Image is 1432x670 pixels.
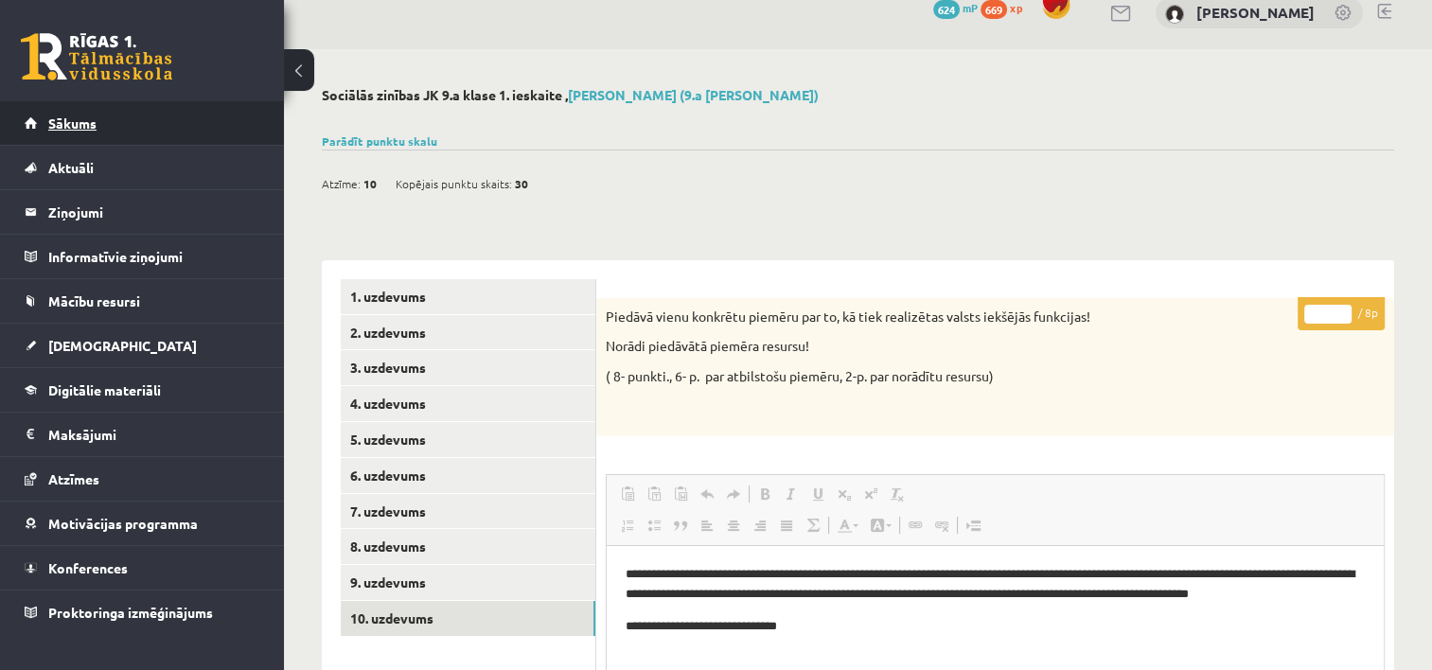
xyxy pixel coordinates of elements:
p: Piedāvā vienu konkrētu piemēru par to, kā tiek realizētas valsts iekšējās funkcijas! [606,308,1290,326]
span: 10 [363,169,377,198]
p: ( 8- punkti., 6- p. par atbilstošu piemēru, 2-p. par norādītu resursu) [606,367,1290,386]
a: Underline (Ctrl+U) [804,482,831,506]
span: Motivācijas programma [48,515,198,532]
span: Mācību resursi [48,292,140,309]
a: 7. uzdevums [341,494,595,529]
a: Sākums [25,101,260,145]
a: Redo (Ctrl+Y) [720,482,747,506]
span: Proktoringa izmēģinājums [48,604,213,621]
a: [PERSON_NAME] [1196,3,1315,22]
a: 9. uzdevums [341,565,595,600]
a: Subscript [831,482,857,506]
a: 2. uzdevums [341,315,595,350]
legend: Ziņojumi [48,190,260,234]
a: Proktoringa izmēģinājums [25,591,260,634]
a: 6. uzdevums [341,458,595,493]
span: Sākums [48,115,97,132]
a: Insert/Remove Numbered List [614,513,641,538]
a: Paste from Word [667,482,694,506]
span: [DEMOGRAPHIC_DATA] [48,337,197,354]
span: Digitālie materiāli [48,381,161,398]
a: 10. uzdevums [341,601,595,636]
a: [DEMOGRAPHIC_DATA] [25,324,260,367]
a: Insert Page Break for Printing [960,513,986,538]
span: Atzīmes [48,470,99,487]
a: Block Quote [667,513,694,538]
a: 4. uzdevums [341,386,595,421]
a: 3. uzdevums [341,350,595,385]
a: Justify [773,513,800,538]
a: Paste (Ctrl+V) [614,482,641,506]
a: Paste as plain text (Ctrl+Shift+V) [641,482,667,506]
a: Maksājumi [25,413,260,456]
a: Digitālie materiāli [25,368,260,412]
a: Motivācijas programma [25,502,260,545]
span: Atzīme: [322,169,361,198]
a: 1. uzdevums [341,279,595,314]
a: Text Color [831,513,864,538]
a: Undo (Ctrl+Z) [694,482,720,506]
a: Mācību resursi [25,279,260,323]
a: Insert/Remove Bulleted List [641,513,667,538]
legend: Informatīvie ziņojumi [48,235,260,278]
span: Aktuāli [48,159,94,176]
a: Remove Format [884,482,910,506]
img: Ance Āboliņa [1165,5,1184,24]
a: Ziņojumi [25,190,260,234]
a: Atzīmes [25,457,260,501]
a: Italic (Ctrl+I) [778,482,804,506]
p: Norādi piedāvātā piemēra resursu! [606,337,1290,356]
a: [PERSON_NAME] (9.a [PERSON_NAME]) [568,86,819,103]
a: Unlink [928,513,955,538]
a: Aktuāli [25,146,260,189]
a: Konferences [25,546,260,590]
a: Align Right [747,513,773,538]
span: Konferences [48,559,128,576]
a: 5. uzdevums [341,422,595,457]
a: Math [800,513,826,538]
a: Link (Ctrl+K) [902,513,928,538]
a: Parādīt punktu skalu [322,133,437,149]
p: / 8p [1298,297,1385,330]
a: 8. uzdevums [341,529,595,564]
a: Bold (Ctrl+B) [751,482,778,506]
a: Rīgas 1. Tālmācības vidusskola [21,33,172,80]
span: 30 [515,169,528,198]
h2: Sociālās zinības JK 9.a klase 1. ieskaite , [322,87,1394,103]
legend: Maksājumi [48,413,260,456]
a: Align Left [694,513,720,538]
span: Kopējais punktu skaits: [396,169,512,198]
a: Superscript [857,482,884,506]
a: Informatīvie ziņojumi [25,235,260,278]
a: Center [720,513,747,538]
a: Background Color [864,513,897,538]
